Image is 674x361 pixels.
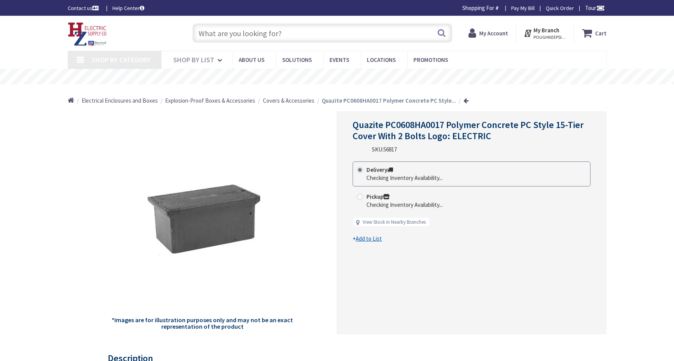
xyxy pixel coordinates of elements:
a: Pay My Bill [511,4,535,12]
span: Quazite PC0608HA0017 Polymer Concrete PC Style 15-Tier Cover With 2 Bolts Logo: ELECTRIC [353,119,584,142]
a: Help Center [112,4,144,12]
span: Tour [585,4,605,12]
span: Events [329,56,349,63]
span: POUGHKEEPSIE, [GEOGRAPHIC_DATA] [534,34,566,40]
span: Electrical Enclosures and Boxes [82,97,158,104]
span: Solutions [282,56,312,63]
a: Electrical Enclosures and Boxes [82,96,158,105]
a: Contact us [68,4,100,12]
a: +Add to List [353,235,382,243]
div: Checking Inventory Availability... [366,174,443,182]
a: My Account [468,26,508,40]
a: Explosion-Proof Boxes & Accessories [165,96,255,105]
a: View Stock in Nearby Branches [363,219,426,226]
img: HZ Electric Supply [68,22,107,46]
u: Add to List [356,235,382,242]
strong: Pickup [366,193,390,200]
div: SKU: [372,145,397,153]
a: Quick Order [546,4,574,12]
strong: My Branch [534,27,559,34]
strong: Quazite PC0608HA0017 Polymer Concrete PC Style... [322,97,456,104]
input: What are you looking for? [192,23,452,43]
strong: Delivery [366,166,393,173]
div: Checking Inventory Availability... [366,201,443,209]
span: Shop By Category [92,55,151,64]
span: Shopping For [462,4,494,12]
a: Covers & Accessories [263,96,314,105]
span: 56817 [383,146,397,153]
span: Promotions [413,56,448,63]
h5: *Images are for illustration purposes only and may not be an exact representation of the product [111,317,294,330]
div: My Branch POUGHKEEPSIE, [GEOGRAPHIC_DATA] [523,26,566,40]
strong: # [495,4,499,12]
span: Shop By List [173,55,214,64]
a: Cart [582,26,607,40]
strong: Cart [595,26,607,40]
span: Explosion-Proof Boxes & Accessories [165,97,255,104]
span: Locations [367,56,396,63]
img: Quazite PC0608HA0017 Polymer Concrete PC Style 15-Tier Cover With 2 Bolts Logo: ELECTRIC [145,161,260,277]
span: + [353,235,382,242]
strong: My Account [479,30,508,37]
span: Covers & Accessories [263,97,314,104]
span: About Us [239,56,264,63]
